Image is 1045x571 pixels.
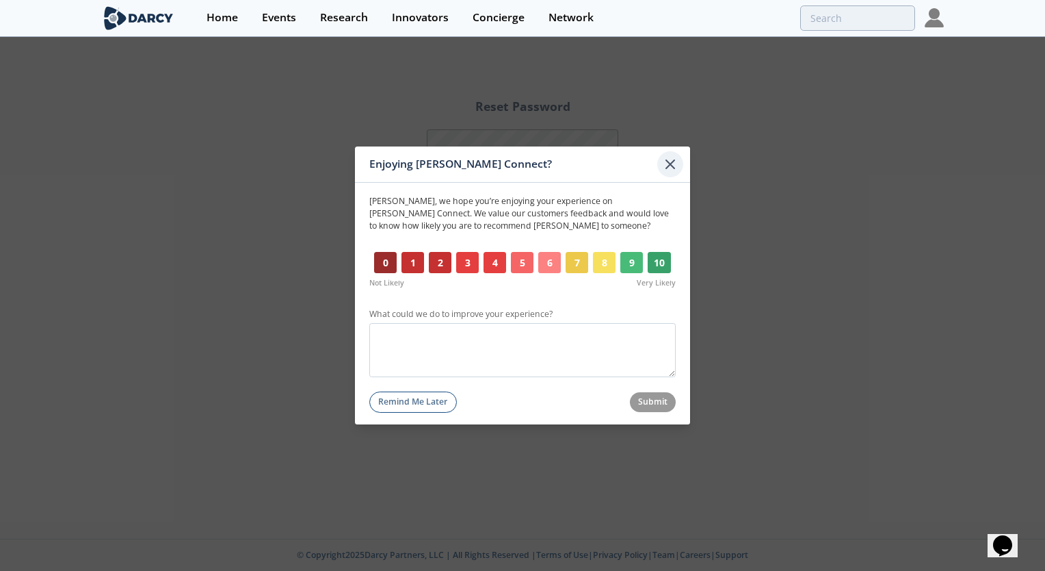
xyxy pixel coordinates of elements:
span: Not Likely [369,278,404,289]
button: 8 [593,252,616,274]
img: Profile [925,8,944,27]
button: 10 [648,252,671,274]
button: 9 [620,252,643,274]
button: 2 [429,252,451,274]
iframe: chat widget [988,516,1031,557]
button: 3 [456,252,479,274]
button: 7 [566,252,588,274]
div: Events [262,12,296,23]
button: Submit [630,392,676,412]
input: Advanced Search [800,5,915,31]
img: logo-wide.svg [101,6,176,30]
p: [PERSON_NAME] , we hope you’re enjoying your experience on [PERSON_NAME] Connect. We value our cu... [369,194,676,232]
button: 5 [511,252,533,274]
div: Concierge [473,12,525,23]
button: 1 [401,252,424,274]
div: Enjoying [PERSON_NAME] Connect? [369,151,657,177]
button: 6 [538,252,561,274]
div: Research [320,12,368,23]
button: Remind Me Later [369,392,457,413]
button: 4 [484,252,506,274]
div: Innovators [392,12,449,23]
span: Very Likely [637,278,676,289]
label: What could we do to improve your experience? [369,308,676,320]
div: Home [207,12,238,23]
div: Network [548,12,594,23]
button: 0 [374,252,397,274]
